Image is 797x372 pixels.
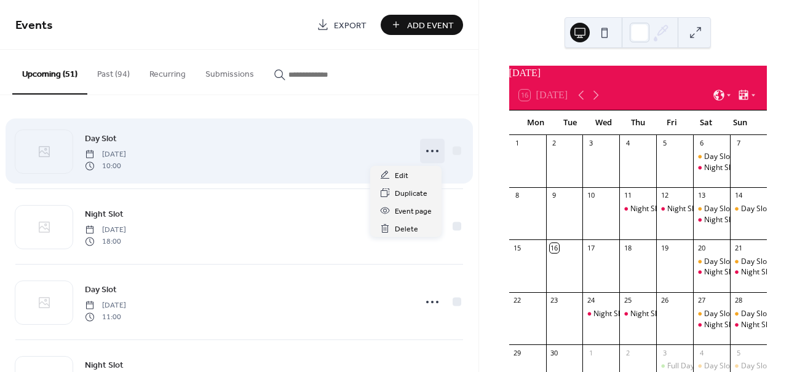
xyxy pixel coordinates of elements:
[587,110,621,135] div: Wed
[586,191,595,200] div: 10
[655,110,689,135] div: Fri
[693,267,730,277] div: Night Slot
[697,243,706,252] div: 20
[15,14,53,37] span: Events
[693,215,730,225] div: Night Slot
[704,257,732,267] div: Day Slot
[582,309,619,319] div: Night Slot
[550,348,559,357] div: 30
[509,66,767,80] div: [DATE]
[697,139,706,148] div: 6
[704,267,737,277] div: Night Slot
[85,284,117,296] span: Day Slot
[693,204,730,214] div: Day Slot
[395,223,418,236] span: Delete
[697,348,706,357] div: 4
[693,163,730,173] div: Night Slot
[334,19,367,32] span: Export
[85,207,124,221] a: Night Slot
[730,309,767,319] div: Day Slot
[85,282,117,296] a: Day Slot
[741,309,769,319] div: Day Slot
[704,361,732,371] div: Day Slot
[619,204,656,214] div: Night Slot
[741,257,769,267] div: Day Slot
[723,110,757,135] div: Sun
[85,160,126,171] span: 10:00
[550,243,559,252] div: 16
[513,191,522,200] div: 8
[734,243,743,252] div: 21
[656,361,693,371] div: Full Day Slot
[85,311,126,322] span: 11:00
[660,243,669,252] div: 19
[656,204,693,214] div: Night Slot
[196,50,264,93] button: Submissions
[734,139,743,148] div: 7
[87,50,140,93] button: Past (94)
[704,320,737,330] div: Night Slot
[85,300,126,311] span: [DATE]
[621,110,655,135] div: Thu
[85,133,117,145] span: Day Slot
[381,15,463,35] button: Add Event
[741,320,774,330] div: Night Slot
[550,139,559,148] div: 2
[586,296,595,305] div: 24
[513,243,522,252] div: 15
[741,361,769,371] div: Day Slot
[667,204,700,214] div: Night Slot
[693,361,730,371] div: Day Slot
[85,236,126,247] span: 18:00
[693,257,730,267] div: Day Slot
[730,267,767,277] div: Night Slot
[85,359,124,372] span: Night Slot
[85,131,117,145] a: Day Slot
[85,208,124,221] span: Night Slot
[553,110,587,135] div: Tue
[519,110,553,135] div: Mon
[623,296,632,305] div: 25
[140,50,196,93] button: Recurring
[660,296,669,305] div: 26
[586,139,595,148] div: 3
[697,296,706,305] div: 27
[307,15,376,35] a: Export
[734,348,743,357] div: 5
[660,139,669,148] div: 5
[395,187,427,200] span: Duplicate
[693,309,730,319] div: Day Slot
[704,152,732,162] div: Day Slot
[704,215,737,225] div: Night Slot
[730,257,767,267] div: Day Slot
[704,309,732,319] div: Day Slot
[667,361,709,371] div: Full Day Slot
[734,191,743,200] div: 14
[407,19,454,32] span: Add Event
[741,267,774,277] div: Night Slot
[704,163,737,173] div: Night Slot
[623,348,632,357] div: 2
[741,204,769,214] div: Day Slot
[619,309,656,319] div: Night Slot
[623,139,632,148] div: 4
[693,320,730,330] div: Night Slot
[623,191,632,200] div: 11
[586,243,595,252] div: 17
[697,191,706,200] div: 13
[550,191,559,200] div: 9
[630,309,664,319] div: Night Slot
[586,348,595,357] div: 1
[513,296,522,305] div: 22
[12,50,87,95] button: Upcoming (51)
[593,309,627,319] div: Night Slot
[513,348,522,357] div: 29
[704,204,732,214] div: Day Slot
[734,296,743,305] div: 28
[513,139,522,148] div: 1
[730,204,767,214] div: Day Slot
[550,296,559,305] div: 23
[85,358,124,372] a: Night Slot
[395,169,408,182] span: Edit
